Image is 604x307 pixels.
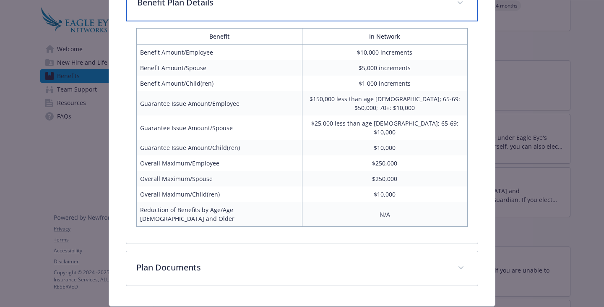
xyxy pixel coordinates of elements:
[137,115,302,140] td: Guarantee Issue Amount/Spouse
[302,45,467,60] td: $10,000 increments
[137,76,302,91] td: Benefit Amount/Child(ren)
[137,155,302,171] td: Overall Maximum/Employee
[302,202,467,227] td: N/A
[302,91,467,115] td: $150,000 less than age [DEMOGRAPHIC_DATA]; 65-69: $50,000; 70+: $10,000
[137,186,302,202] td: Overall Maximum/Child(ren)
[137,60,302,76] td: Benefit Amount/Spouse
[137,29,302,45] th: Benefit
[302,155,467,171] td: $250,000
[302,140,467,155] td: $10,000
[302,115,467,140] td: $25,000 less than age [DEMOGRAPHIC_DATA]; 65-69: $10,000
[302,60,467,76] td: $5,000 increments
[302,76,467,91] td: $1,000 increments
[137,140,302,155] td: Guarantee Issue Amount/Child(ren)
[137,202,302,227] td: Reduction of Benefits by Age/Age [DEMOGRAPHIC_DATA] and Older
[126,21,478,244] div: Benefit Plan Details
[126,251,478,286] div: Plan Documents
[137,45,302,60] td: Benefit Amount/Employee
[302,171,467,186] td: $250,000
[302,186,467,202] td: $10,000
[136,261,448,274] p: Plan Documents
[137,91,302,115] td: Guarantee Issue Amount/Employee
[302,29,467,45] th: In Network
[137,171,302,186] td: Overall Maximum/Spouse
